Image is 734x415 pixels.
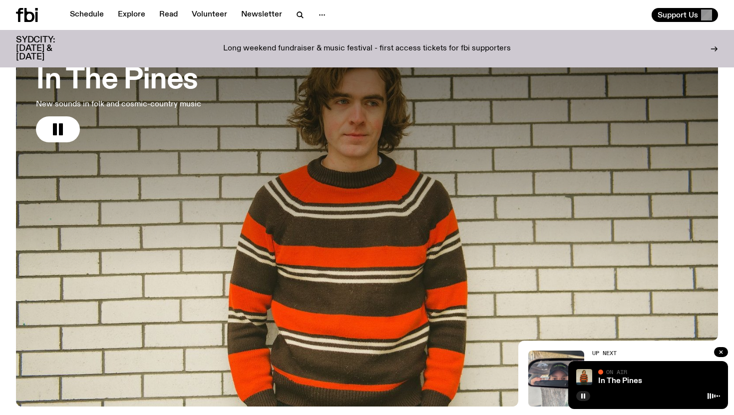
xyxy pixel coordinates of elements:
p: New sounds in folk and cosmic-country music [36,98,201,110]
span: Support Us [658,10,698,19]
span: On Air [606,369,627,375]
p: Long weekend fundraiser & music festival - first access tickets for fbi supporters [223,44,511,53]
a: Explore [112,8,151,22]
h3: SYDCITY: [DATE] & [DATE] [16,36,80,61]
a: Newsletter [235,8,288,22]
h2: Up Next [592,351,718,356]
a: In The Pines [598,377,642,385]
a: In The PinesNew sounds in folk and cosmic-country music [36,43,201,142]
a: Schedule [64,8,110,22]
button: Support Us [652,8,718,22]
a: Read [153,8,184,22]
h3: In The Pines [36,66,201,94]
a: Volunteer [186,8,233,22]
